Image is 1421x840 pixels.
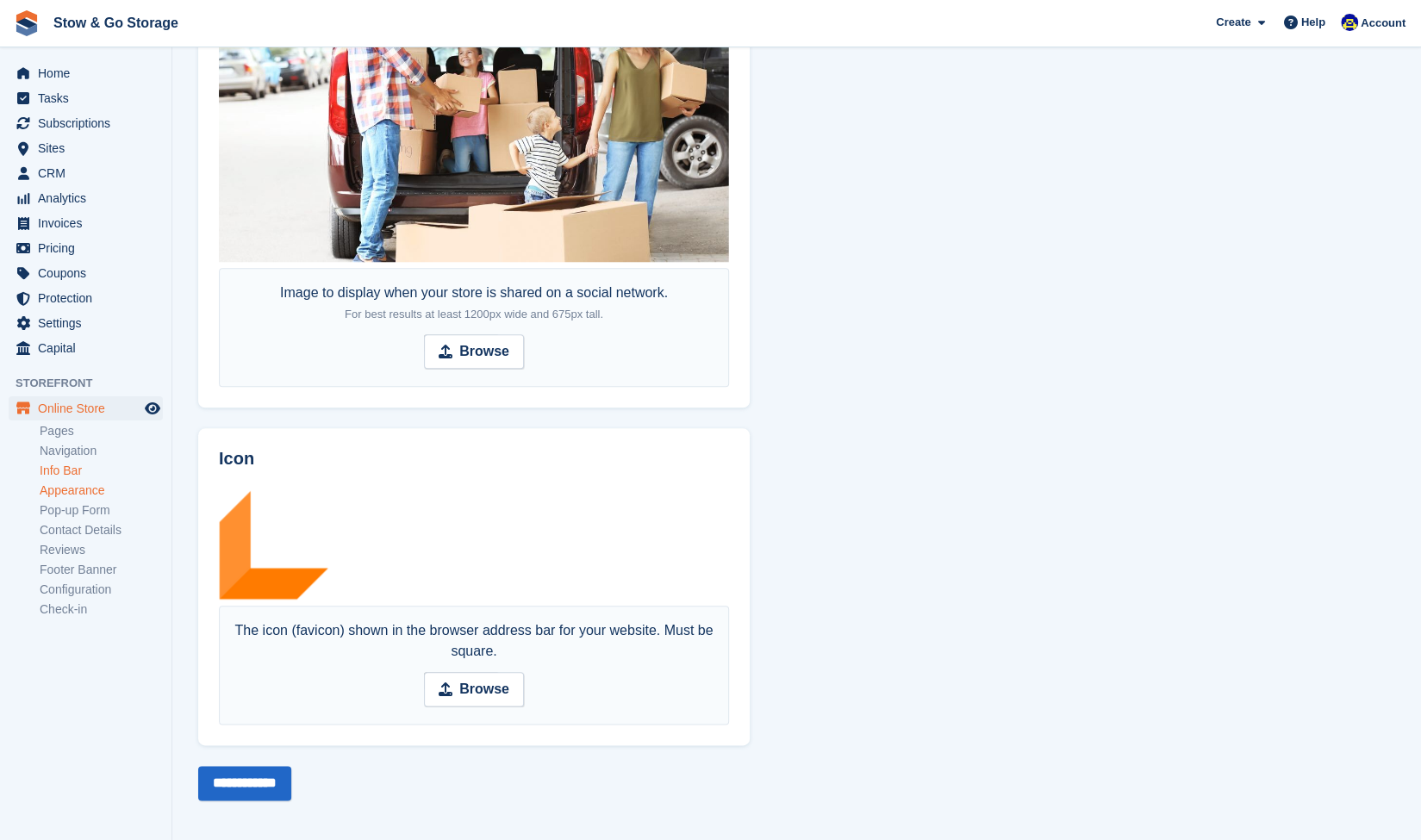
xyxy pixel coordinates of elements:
span: Analytics [38,186,141,210]
span: Subscriptions [38,111,141,135]
a: menu [9,336,163,360]
span: Tasks [38,86,141,110]
a: menu [9,211,163,235]
a: Contact Details [40,522,163,538]
a: menu [9,311,163,335]
input: Browse [424,672,524,706]
a: Configuration [40,582,163,598]
span: Protection [38,286,141,310]
span: Storefront [16,375,171,392]
a: Check-in [40,601,163,618]
a: menu [9,86,163,110]
strong: Browse [459,341,509,362]
span: CRM [38,161,141,185]
a: Pages [40,423,163,439]
span: For best results at least 1200px wide and 675px tall. [345,308,603,320]
a: menu [9,111,163,135]
a: Stow & Go Storage [47,9,185,37]
a: menu [9,186,163,210]
span: Create [1216,14,1250,31]
a: Footer Banner [40,562,163,578]
span: Coupons [38,261,141,285]
span: Help [1301,14,1325,31]
a: menu [9,286,163,310]
a: Info Bar [40,463,163,479]
a: Navigation [40,443,163,459]
div: The icon (favicon) shown in the browser address bar for your website. Must be square. [228,620,720,662]
img: Rob Good-Stephenson [1341,14,1358,31]
img: Stow&Go-Symbol-Green-BG-RGB.png [219,489,329,600]
input: Browse [424,334,524,369]
span: Invoices [38,211,141,235]
span: Sites [38,136,141,160]
a: menu [9,136,163,160]
a: Appearance [40,482,163,499]
strong: Browse [459,679,509,700]
a: Pop-up Form [40,502,163,519]
a: menu [9,236,163,260]
span: Account [1361,15,1405,32]
span: Home [38,61,141,85]
a: Preview store [142,398,163,419]
h2: Icon [219,449,729,469]
div: Image to display when your store is shared on a social network. [280,283,668,324]
a: menu [9,261,163,285]
a: Reviews [40,542,163,558]
span: Pricing [38,236,141,260]
img: stora-icon-8386f47178a22dfd0bd8f6a31ec36ba5ce8667c1dd55bd0f319d3a0aa187defe.svg [14,10,40,36]
span: Settings [38,311,141,335]
a: menu [9,161,163,185]
span: Online Store [38,396,141,420]
a: menu [9,396,163,420]
span: Capital [38,336,141,360]
a: menu [9,61,163,85]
